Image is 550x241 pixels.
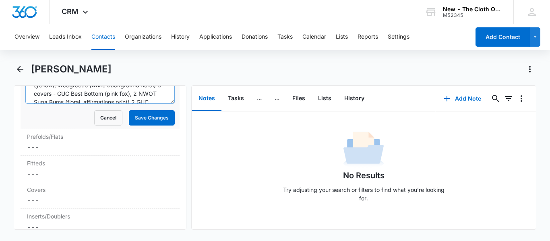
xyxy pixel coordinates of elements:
button: Add Contact [476,27,530,47]
button: Files [286,86,312,111]
button: Reports [358,24,378,50]
button: Overview [14,24,39,50]
dd: --- [27,222,173,232]
button: ... [268,86,286,111]
button: History [338,86,371,111]
button: Lists [336,24,348,50]
button: Notes [192,86,221,111]
dd: --- [27,142,173,152]
button: Applications [199,24,232,50]
div: Fitteds--- [21,156,180,182]
button: Organizations [125,24,161,50]
button: Settings [388,24,409,50]
button: Cancel [94,110,122,126]
div: account id [443,12,502,18]
div: account name [443,6,502,12]
button: Leads Inbox [49,24,82,50]
button: Save Changes [129,110,175,126]
label: Covers [27,185,173,194]
button: Search... [489,92,502,105]
button: Back [14,63,26,76]
button: Overflow Menu [515,92,528,105]
h1: [PERSON_NAME] [31,63,112,75]
button: Tasks [277,24,293,50]
button: History [171,24,190,50]
span: CRM [62,7,79,16]
button: Tasks [221,86,250,111]
button: Calendar [302,24,326,50]
img: No Data [343,129,384,169]
div: Inserts/Doublers--- [21,209,180,235]
label: Fitteds [27,159,173,167]
button: Filters [502,92,515,105]
dd: --- [27,169,173,179]
button: Add Note [436,89,489,108]
div: Prefolds/Flats--- [21,129,180,156]
label: Prefolds/Flats [27,132,173,141]
h1: No Results [343,169,385,181]
button: ... [250,86,268,111]
div: Covers--- [21,182,180,209]
dd: --- [27,196,173,205]
button: Donations [242,24,268,50]
button: Lists [312,86,338,111]
p: Try adjusting your search or filters to find what you’re looking for. [279,185,448,202]
label: Inserts/Doublers [27,212,173,220]
button: Contacts [91,24,115,50]
button: Actions [523,63,536,76]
